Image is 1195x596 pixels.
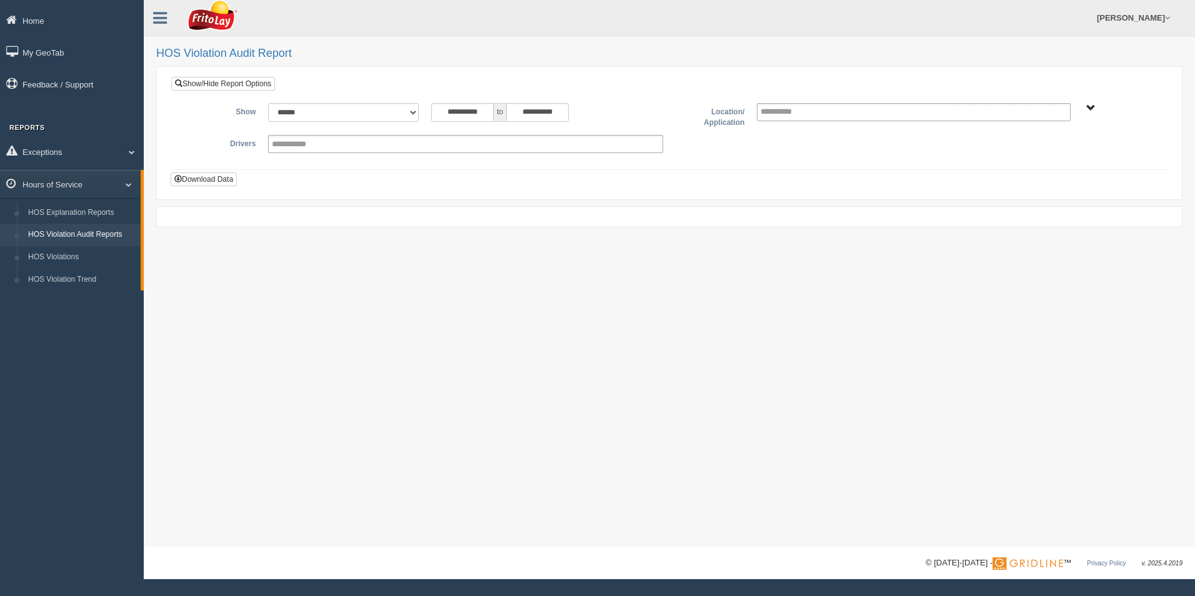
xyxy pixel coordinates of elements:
label: Show [181,103,262,118]
label: Location/ Application [669,103,751,129]
a: HOS Violations [22,246,141,269]
a: Privacy Policy [1087,560,1126,567]
a: HOS Violation Audit Reports [22,224,141,246]
label: Drivers [181,135,262,150]
button: Download Data [171,172,237,186]
a: HOS Explanation Reports [22,202,141,224]
img: Gridline [992,557,1063,570]
h2: HOS Violation Audit Report [156,47,1182,60]
span: to [494,103,506,122]
span: v. 2025.4.2019 [1142,560,1182,567]
a: HOS Violation Trend [22,269,141,291]
div: © [DATE]-[DATE] - ™ [926,557,1182,570]
a: Show/Hide Report Options [171,77,275,91]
